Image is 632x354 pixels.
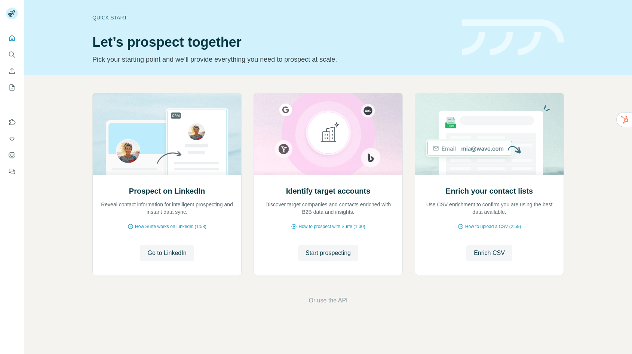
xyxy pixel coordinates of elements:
[306,249,351,258] span: Start prospecting
[286,186,371,196] h2: Identify target accounts
[6,116,18,129] button: Use Surfe on LinkedIn
[92,93,242,175] img: Prospect on LinkedIn
[100,201,234,216] p: Reveal contact information for intelligent prospecting and instant data sync.
[92,54,453,65] p: Pick your starting point and we’ll provide everything you need to prospect at scale.
[140,245,194,261] button: Go to LinkedIn
[6,48,18,61] button: Search
[298,223,365,230] span: How to prospect with Surfe (1:30)
[415,93,564,175] img: Enrich your contact lists
[6,132,18,145] button: Use Surfe API
[254,93,403,175] img: Identify target accounts
[309,296,347,305] button: Or use the API
[92,14,453,21] div: Quick start
[474,249,505,258] span: Enrich CSV
[298,245,358,261] button: Start prospecting
[423,201,556,216] p: Use CSV enrichment to confirm you are using the best data available.
[446,186,533,196] h2: Enrich your contact lists
[6,81,18,94] button: My lists
[261,201,395,216] p: Discover target companies and contacts enriched with B2B data and insights.
[92,35,453,50] h1: Let’s prospect together
[147,249,186,258] span: Go to LinkedIn
[462,19,564,56] img: banner
[129,186,205,196] h2: Prospect on LinkedIn
[6,148,18,162] button: Dashboard
[466,245,512,261] button: Enrich CSV
[6,165,18,178] button: Feedback
[135,223,206,230] span: How Surfe works on LinkedIn (1:58)
[6,31,18,45] button: Quick start
[465,223,521,230] span: How to upload a CSV (2:59)
[6,64,18,78] button: Enrich CSV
